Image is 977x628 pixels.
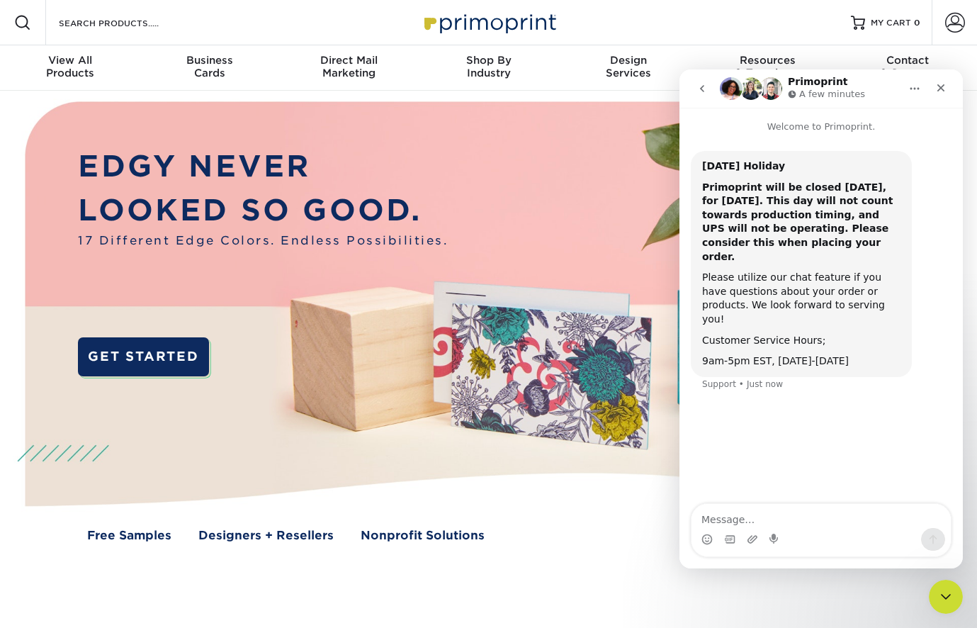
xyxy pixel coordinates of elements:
[698,54,837,79] div: & Templates
[361,527,485,544] a: Nonprofit Solutions
[419,45,558,91] a: Shop ByIndustry
[558,54,698,67] span: Design
[698,45,837,91] a: Resources& Templates
[698,54,837,67] span: Resources
[558,54,698,79] div: Services
[837,54,977,79] div: & Support
[140,54,279,79] div: Cards
[4,585,120,623] iframe: Google Customer Reviews
[279,54,419,67] span: Direct Mail
[279,45,419,91] a: Direct MailMarketing
[78,232,448,249] span: 17 Different Edge Colors. Endless Possibilities.
[78,337,208,376] a: GET STARTED
[78,188,448,232] p: LOOKED SO GOOD.
[419,54,558,67] span: Shop By
[871,17,911,29] span: MY CART
[914,18,920,28] span: 0
[418,7,560,38] img: Primoprint
[837,45,977,91] a: Contact& Support
[78,144,448,188] p: EDGY NEVER
[140,45,279,91] a: BusinessCards
[198,527,334,544] a: Designers + Resellers
[279,54,419,79] div: Marketing
[419,54,558,79] div: Industry
[57,14,196,31] input: SEARCH PRODUCTS.....
[558,45,698,91] a: DesignServices
[837,54,977,67] span: Contact
[87,527,171,544] a: Free Samples
[929,580,963,614] iframe: Intercom live chat
[679,69,963,568] iframe: Intercom live chat
[140,54,279,67] span: Business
